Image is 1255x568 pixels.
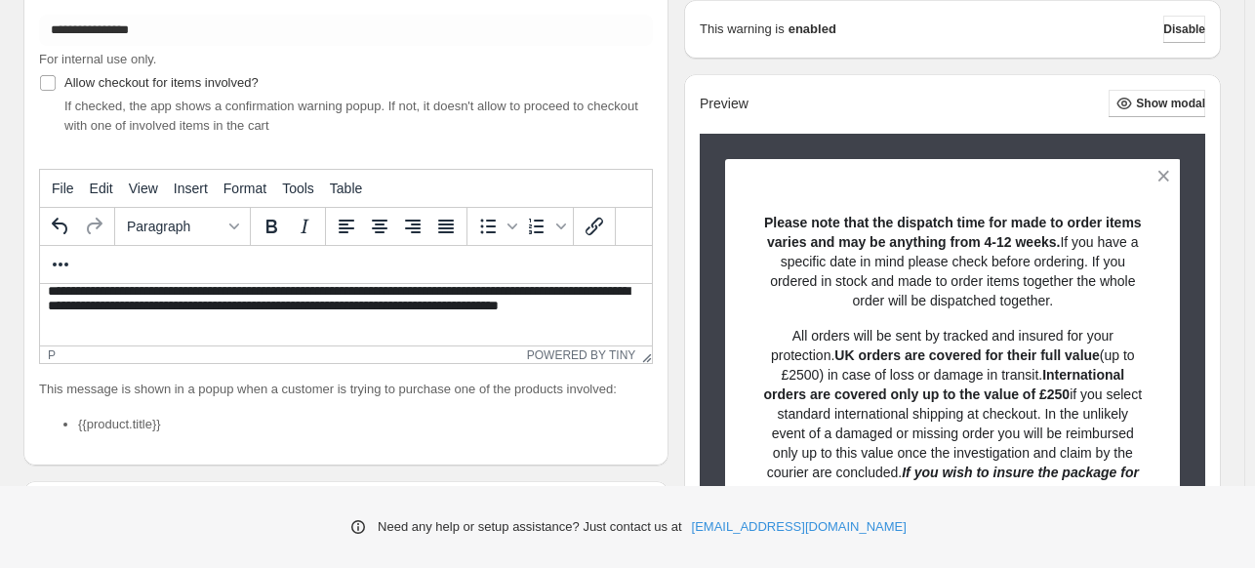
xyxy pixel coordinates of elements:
[810,234,1060,250] strong: and may be anything from 4-12 weeks.
[223,181,266,196] span: Format
[759,326,1147,541] p: All orders will be sent by tracked and insured for your protection. (up to £2500) in case of loss...
[834,347,1100,363] strong: UK orders are covered for their full value
[40,284,652,345] iframe: Rich Text Area
[44,210,77,243] button: Undo
[39,52,156,66] span: For internal use only.
[64,99,638,133] span: If checked, the app shows a confirmation warning popup. If not, it doesn't allow to proceed to ch...
[127,219,223,234] span: Paragraph
[119,210,246,243] button: Formats
[692,517,907,537] a: [EMAIL_ADDRESS][DOMAIN_NAME]
[635,346,652,363] div: Resize
[363,210,396,243] button: Align center
[1163,21,1205,37] span: Disable
[396,210,429,243] button: Align right
[52,181,74,196] span: File
[174,181,208,196] span: Insert
[527,348,636,362] a: Powered by Tiny
[764,215,1142,230] strong: Please note that the dispatch time for made to order items
[520,210,569,243] div: Numbered list
[288,210,321,243] button: Italic
[789,20,836,39] strong: enabled
[771,465,1139,539] strong: If you wish to insure the package for the full value you have the option to purchase upgraded shi...
[330,181,362,196] span: Table
[48,348,56,362] div: p
[700,20,785,39] p: This warning is
[90,181,113,196] span: Edit
[282,181,314,196] span: Tools
[429,210,463,243] button: Justify
[77,210,110,243] button: Redo
[700,96,749,112] h2: Preview
[1136,96,1205,111] span: Show modal
[471,210,520,243] div: Bullet list
[129,181,158,196] span: View
[44,248,77,281] button: More...
[330,210,363,243] button: Align left
[78,415,653,434] li: {{product.title}}
[255,210,288,243] button: Bold
[64,75,259,90] span: Allow checkout for items involved?
[759,213,1147,310] p: If you have a specific date in mind please check before ordering. If you ordered in stock and mad...
[1109,90,1205,117] button: Show modal
[767,234,806,250] strong: varies
[578,210,611,243] button: Insert/edit link
[1163,16,1205,43] button: Disable
[39,380,653,399] p: This message is shown in a popup when a customer is trying to purchase one of the products involved:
